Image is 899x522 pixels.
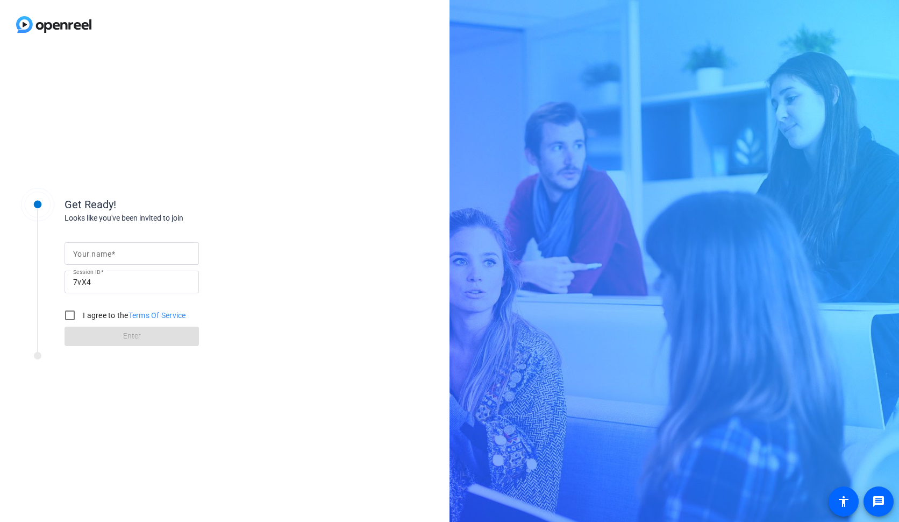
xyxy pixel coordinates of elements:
[129,311,186,320] a: Terms Of Service
[872,495,885,508] mat-icon: message
[837,495,850,508] mat-icon: accessibility
[65,213,280,224] div: Looks like you've been invited to join
[73,250,111,258] mat-label: Your name
[81,310,186,321] label: I agree to the
[65,196,280,213] div: Get Ready!
[73,269,101,275] mat-label: Session ID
